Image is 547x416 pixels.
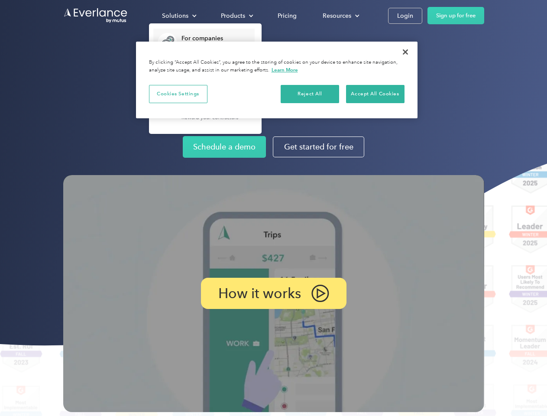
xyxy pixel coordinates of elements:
[278,10,297,21] div: Pricing
[314,8,366,23] div: Resources
[153,29,255,57] a: For companiesEasy vehicle reimbursements
[149,85,207,103] button: Cookies Settings
[323,10,351,21] div: Resources
[396,42,415,62] button: Close
[397,10,413,21] div: Login
[64,52,107,70] input: Submit
[162,10,188,21] div: Solutions
[136,42,418,118] div: Privacy
[346,85,405,103] button: Accept All Cookies
[221,10,245,21] div: Products
[218,288,301,299] p: How it works
[269,8,305,23] a: Pricing
[136,42,418,118] div: Cookie banner
[63,7,128,24] a: Go to homepage
[153,8,204,23] div: Solutions
[181,34,250,43] div: For companies
[149,23,262,134] nav: Solutions
[149,59,405,74] div: By clicking “Accept All Cookies”, you agree to the storing of cookies on your device to enhance s...
[273,136,364,157] a: Get started for free
[281,85,339,103] button: Reject All
[388,8,422,24] a: Login
[212,8,260,23] div: Products
[272,67,298,73] a: More information about your privacy, opens in a new tab
[183,136,266,158] a: Schedule a demo
[427,7,484,24] a: Sign up for free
